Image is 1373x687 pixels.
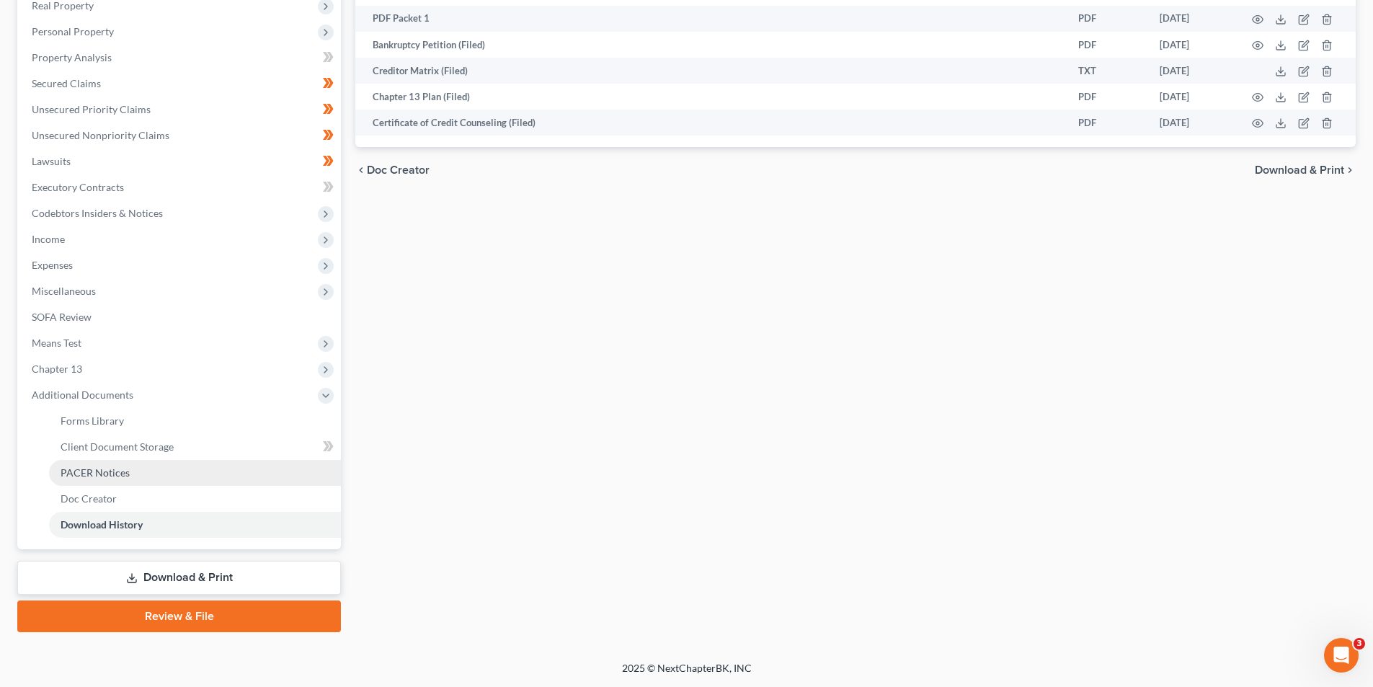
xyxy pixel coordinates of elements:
[1067,58,1148,84] td: TXT
[49,486,341,512] a: Doc Creator
[1148,6,1235,32] td: [DATE]
[355,58,987,84] td: Creditor Matrix (Filed)
[20,71,341,97] a: Secured Claims
[49,512,341,538] a: Download History
[1067,84,1148,110] td: PDF
[32,337,81,349] span: Means Test
[355,32,987,58] td: Bankruptcy Petition (Filed)
[355,84,987,110] td: Chapter 13 Plan (Filed)
[1067,110,1148,136] td: PDF
[276,661,1098,687] div: 2025 © NextChapterBK, INC
[32,207,163,219] span: Codebtors Insiders & Notices
[1148,32,1235,58] td: [DATE]
[1255,164,1356,176] button: Download & Print chevron_right
[20,149,341,174] a: Lawsuits
[1067,6,1148,32] td: PDF
[1344,164,1356,176] i: chevron_right
[32,181,124,193] span: Executory Contracts
[32,103,151,115] span: Unsecured Priority Claims
[17,600,341,632] a: Review & File
[355,164,367,176] i: chevron_left
[1067,32,1148,58] td: PDF
[32,233,65,245] span: Income
[61,466,130,479] span: PACER Notices
[32,77,101,89] span: Secured Claims
[49,460,341,486] a: PACER Notices
[355,110,987,136] td: Certificate of Credit Counseling (Filed)
[32,311,92,323] span: SOFA Review
[1255,164,1344,176] span: Download & Print
[61,415,124,427] span: Forms Library
[20,45,341,71] a: Property Analysis
[20,123,341,149] a: Unsecured Nonpriority Claims
[49,434,341,460] a: Client Document Storage
[32,389,133,401] span: Additional Documents
[17,561,341,595] a: Download & Print
[32,51,112,63] span: Property Analysis
[32,363,82,375] span: Chapter 13
[61,492,117,505] span: Doc Creator
[20,174,341,200] a: Executory Contracts
[1354,638,1365,650] span: 3
[32,285,96,297] span: Miscellaneous
[49,408,341,434] a: Forms Library
[1148,110,1235,136] td: [DATE]
[20,304,341,330] a: SOFA Review
[32,129,169,141] span: Unsecured Nonpriority Claims
[355,6,987,32] td: PDF Packet 1
[355,164,430,176] button: chevron_left Doc Creator
[367,164,430,176] span: Doc Creator
[32,25,114,37] span: Personal Property
[61,518,143,531] span: Download History
[1148,58,1235,84] td: [DATE]
[1324,638,1359,673] iframe: Intercom live chat
[32,259,73,271] span: Expenses
[1148,84,1235,110] td: [DATE]
[20,97,341,123] a: Unsecured Priority Claims
[32,155,71,167] span: Lawsuits
[61,440,174,453] span: Client Document Storage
